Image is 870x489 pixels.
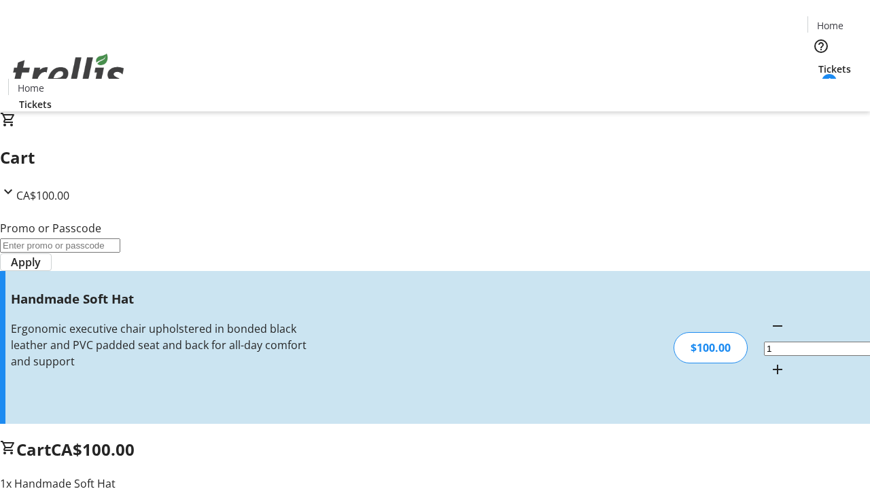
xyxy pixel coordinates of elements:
button: Cart [807,76,835,103]
a: Tickets [8,97,63,111]
span: Home [817,18,843,33]
div: $100.00 [674,332,748,363]
img: Orient E2E Organization lhBmHSUuno's Logo [8,39,129,107]
span: CA$100.00 [51,438,135,460]
button: Increment by one [764,356,791,383]
a: Tickets [807,62,862,76]
button: Decrement by one [764,312,791,340]
span: Tickets [818,62,851,76]
span: Tickets [19,97,52,111]
a: Home [9,81,52,95]
a: Home [808,18,852,33]
span: CA$100.00 [16,188,69,203]
span: Apply [11,254,41,270]
button: Help [807,33,835,60]
h3: Handmade Soft Hat [11,289,308,308]
span: Home [18,81,44,95]
div: Ergonomic executive chair upholstered in bonded black leather and PVC padded seat and back for al... [11,321,308,369]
